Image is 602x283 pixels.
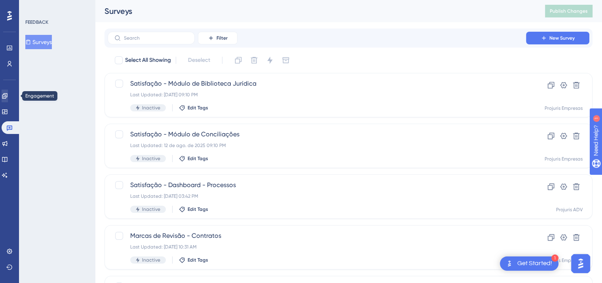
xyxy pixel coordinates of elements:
div: Projuris Empresas [545,105,583,111]
div: 1 [55,4,57,10]
button: Publish Changes [545,5,593,17]
span: Edit Tags [188,105,208,111]
span: Inactive [142,105,160,111]
img: launcher-image-alternative-text [505,259,514,268]
button: Deselect [181,53,217,67]
span: Satisfação - Módulo de Conciliações [130,130,503,139]
span: Inactive [142,257,160,263]
span: Inactive [142,155,160,162]
div: Last Updated: [DATE] 03:42 PM [130,193,503,199]
div: Last Updated: 12 de ago. de 2025 09:10 PM [130,142,503,149]
button: Edit Tags [179,257,208,263]
button: Surveys [25,35,52,49]
button: Edit Tags [179,105,208,111]
div: Open Get Started! checklist, remaining modules: 1 [500,256,558,271]
span: Need Help? [19,2,49,11]
span: Edit Tags [188,155,208,162]
div: Get Started! [517,259,552,268]
span: New Survey [549,35,575,41]
button: Edit Tags [179,206,208,212]
div: FEEDBACK [25,19,48,25]
span: Deselect [188,55,210,65]
span: Select All Showing [125,55,171,65]
span: Edit Tags [188,257,208,263]
button: Edit Tags [179,155,208,162]
input: Search [124,35,188,41]
button: Filter [198,32,237,44]
div: Surveys [104,6,525,17]
span: Inactive [142,206,160,212]
span: Edit Tags [188,206,208,212]
span: Filter [216,35,228,41]
button: New Survey [526,32,589,44]
span: Satisfação - Módulo de Biblioteca Jurídica [130,79,503,88]
div: Last Updated: [DATE] 10:31 AM [130,244,503,250]
div: Projuris ADV [556,207,583,213]
span: Marcas de Revisão - Contratos [130,231,503,241]
div: 1 [551,254,558,262]
div: Projuris Empresas [545,257,583,264]
iframe: UserGuiding AI Assistant Launcher [569,252,593,275]
div: Projuris Empresas [545,156,583,162]
div: Last Updated: [DATE] 09:10 PM [130,92,503,98]
span: Publish Changes [550,8,588,14]
span: Satisfação - Dashboard - Processos [130,180,503,190]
